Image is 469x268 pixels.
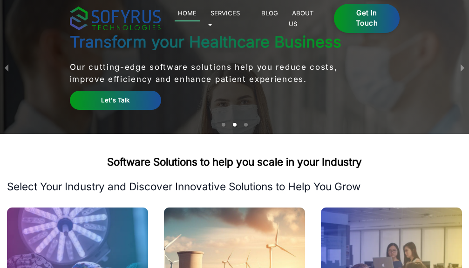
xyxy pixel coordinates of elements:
a: Blog [258,7,282,19]
a: Home [175,7,200,21]
a: Get in Touch [334,4,399,33]
li: slide item 2 [233,123,237,127]
a: Let's Talk [70,91,162,110]
li: slide item 3 [244,123,248,127]
h2: Software Solutions to help you scale in your Industry [7,155,462,169]
p: Select Your Industry and Discover Innovative Solutions to Help You Grow [7,180,462,194]
a: About Us [289,7,314,29]
li: slide item 1 [222,123,225,127]
a: Services 🞃 [207,7,240,29]
img: sofyrus [70,7,161,30]
p: Our cutting-edge software solutions help you reduce costs, improve efficiency and enhance patient... [70,61,345,86]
